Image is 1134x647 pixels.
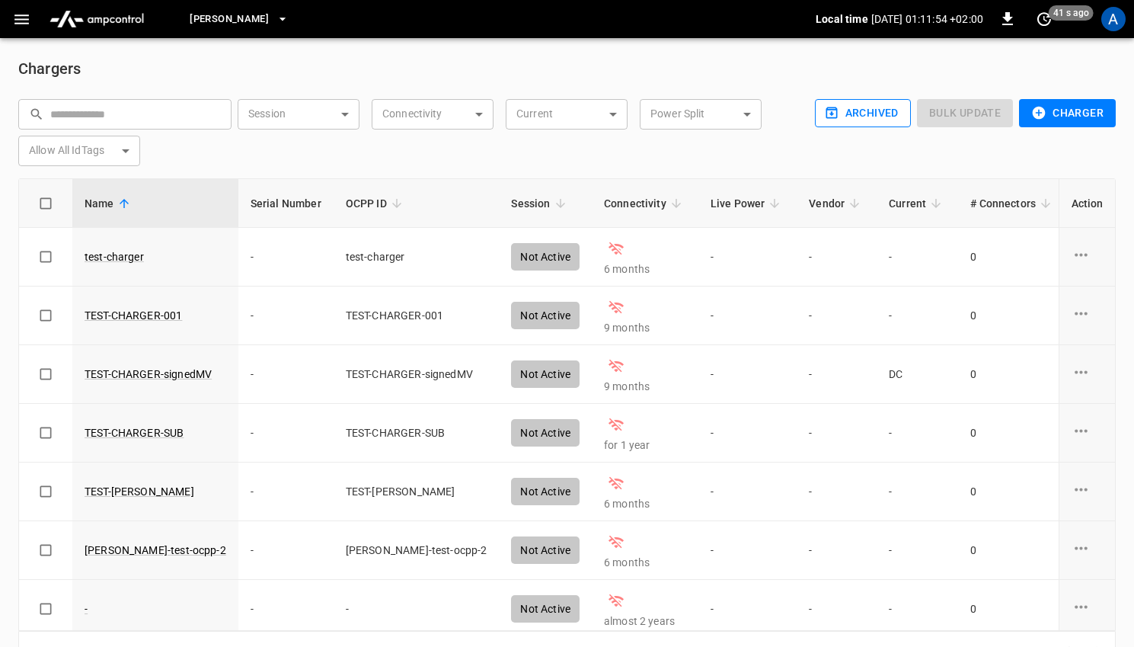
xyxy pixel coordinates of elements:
[511,243,580,271] div: Not Active
[190,11,269,28] span: [PERSON_NAME]
[238,521,334,580] td: -
[604,496,686,511] p: 6 months
[877,463,958,521] td: -
[797,404,877,463] td: -
[816,11,868,27] p: Local time
[1071,597,1103,620] div: charge point options
[511,194,570,213] span: Session
[1071,480,1103,503] div: charge point options
[698,580,797,639] td: -
[334,521,500,580] td: [PERSON_NAME]-test-ocpp-2
[334,463,500,521] td: TEST-[PERSON_NAME]
[958,404,1068,463] td: 0
[797,228,877,287] td: -
[889,194,946,213] span: Current
[511,419,580,447] div: Not Active
[238,404,334,463] td: -
[1071,245,1103,268] div: charge point options
[958,521,1068,580] td: 0
[958,287,1068,345] td: 0
[604,613,686,629] p: almost 2 years
[958,463,1068,521] td: 0
[1071,304,1103,327] div: charge point options
[958,580,1068,639] td: 0
[1071,421,1103,444] div: charge point options
[511,302,580,329] div: Not Active
[85,367,212,382] a: TEST-CHARGER-signedMV
[1071,363,1103,386] div: charge point options
[970,194,1056,213] span: # Connectors
[43,5,150,34] img: ampcontrol.io logo
[238,287,334,345] td: -
[711,194,785,213] span: Live Power
[698,287,797,345] td: -
[797,580,877,639] td: -
[797,521,877,580] td: -
[698,404,797,463] td: -
[604,320,686,335] p: 9 months
[85,601,88,617] a: -
[604,261,686,277] p: 6 months
[85,484,194,499] a: TEST-[PERSON_NAME]
[877,404,958,463] td: -
[698,463,797,521] td: -
[797,287,877,345] td: -
[1049,5,1094,21] span: 41 s ago
[334,580,500,639] td: -
[877,580,958,639] td: -
[1058,179,1115,228] th: Action
[698,228,797,287] td: -
[238,179,334,228] th: Serial Number
[334,287,500,345] td: TEST-CHARGER-001
[604,379,686,394] p: 9 months
[604,437,686,453] p: for 1 year
[238,345,334,404] td: -
[958,228,1068,287] td: 0
[85,543,226,558] a: [PERSON_NAME]-test-ocpp-2
[511,478,580,505] div: Not Active
[877,287,958,345] td: -
[871,11,983,27] p: [DATE] 01:11:54 +02:00
[1019,99,1116,127] button: Charger
[958,345,1068,404] td: 0
[797,345,877,404] td: -
[238,463,334,521] td: -
[877,345,958,404] td: DC
[809,194,864,213] span: Vendor
[18,56,1116,81] h6: Chargers
[797,463,877,521] td: -
[877,521,958,580] td: -
[511,360,580,388] div: Not Active
[698,345,797,404] td: -
[334,404,500,463] td: TEST-CHARGER-SUB
[238,228,334,287] td: -
[334,228,500,287] td: test-charger
[698,521,797,580] td: -
[346,194,407,213] span: OCPP ID
[334,345,500,404] td: TEST-CHARGER-signedMV
[604,555,686,570] p: 6 months
[604,194,686,213] span: Connectivity
[238,580,334,639] td: -
[1101,7,1126,31] div: profile-icon
[85,425,184,440] a: TEST-CHARGER-SUB
[85,194,134,213] span: Name
[511,595,580,623] div: Not Active
[815,99,911,127] button: Archived
[1071,539,1103,562] div: charge point options
[511,536,580,564] div: Not Active
[85,308,182,323] a: TEST-CHARGER-001
[1032,7,1056,31] button: set refresh interval
[85,249,144,264] a: test-charger
[184,5,295,34] button: [PERSON_NAME]
[877,228,958,287] td: -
